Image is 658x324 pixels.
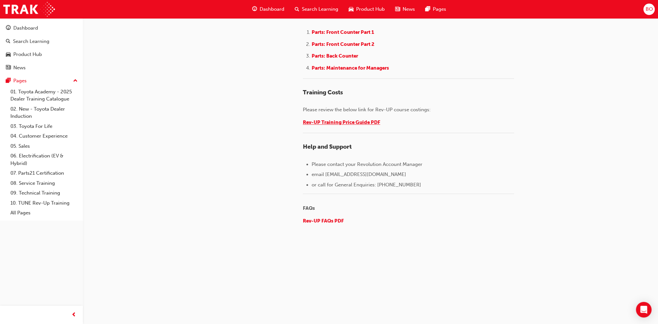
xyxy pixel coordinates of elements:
[6,25,11,31] span: guage-icon
[3,62,80,74] a: News
[312,65,395,71] a: Parts: Maintenance for Managers
[303,89,343,96] span: Training Costs
[6,65,11,71] span: news-icon
[71,311,76,319] span: prev-icon
[8,141,80,151] a: 05. Sales
[8,178,80,188] a: 08. Service Training
[420,3,451,16] a: pages-iconPages
[3,35,80,47] a: Search Learning
[8,198,80,208] a: 10. TUNE Rev-Up Training
[8,151,80,168] a: 06. Electrification (EV & Hybrid)
[312,53,364,59] a: Parts: Back Counter
[303,119,380,125] a: Rev-UP Training Price Guide PDF
[303,107,431,113] span: Please review the below link for Rev-UP course costings:
[260,6,284,13] span: Dashboard
[312,171,406,177] span: email [EMAIL_ADDRESS][DOMAIN_NAME]
[349,5,354,13] span: car-icon
[13,64,26,72] div: News
[390,3,420,16] a: news-iconNews
[8,87,80,104] a: 01. Toyota Academy - 2025 Dealer Training Catalogue
[636,302,652,317] div: Open Intercom Messenger
[395,5,400,13] span: news-icon
[312,65,389,71] span: Parts: Maintenance for Managers
[290,3,343,16] a: search-iconSearch Learning
[425,5,430,13] span: pages-icon
[312,29,384,35] a: Parts: Front Counter Part 1
[3,21,80,75] button: DashboardSearch LearningProduct HubNews
[8,208,80,218] a: All Pages
[3,75,80,87] button: Pages
[6,52,11,58] span: car-icon
[356,6,385,13] span: Product Hub
[13,38,49,45] div: Search Learning
[6,39,10,45] span: search-icon
[13,51,42,58] div: Product Hub
[13,24,38,32] div: Dashboard
[343,3,390,16] a: car-iconProduct Hub
[433,6,446,13] span: Pages
[403,6,415,13] span: News
[312,29,374,35] span: Parts: Front Counter Part 1
[3,48,80,61] a: Product Hub
[3,2,55,17] img: Trak
[8,168,80,178] a: 07. Parts21 Certification
[247,3,290,16] a: guage-iconDashboard
[303,11,371,19] span: PARTS TRAINING LINKS:
[312,161,422,167] span: Please contact your Revolution Account Manager
[312,41,374,47] span: Parts: Front Counter Part 2
[312,41,384,47] a: Parts: Front Counter Part 2
[302,6,338,13] span: Search Learning
[73,77,78,85] span: up-icon
[8,121,80,131] a: 03. Toyota For Life
[8,131,80,141] a: 04. Customer Experience
[303,143,352,150] span: Help and Support
[312,53,358,59] span: Parts: Back Counter
[643,4,655,15] button: BO
[6,78,11,84] span: pages-icon
[645,6,652,13] span: BO
[13,77,27,85] div: Pages
[8,188,80,198] a: 09. Technical Training
[3,22,80,34] a: Dashboard
[252,5,257,13] span: guage-icon
[303,218,344,224] a: Rev-UP FAQs PDF
[312,182,421,188] span: or call for General Enquiries: [PHONE_NUMBER]
[303,205,315,211] span: FAQs
[8,104,80,121] a: 02. New - Toyota Dealer Induction
[295,5,299,13] span: search-icon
